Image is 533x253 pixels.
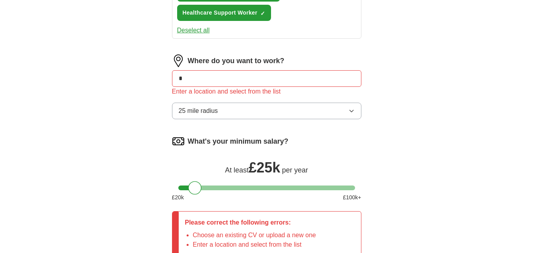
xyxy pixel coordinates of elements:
[249,159,280,176] span: £ 25k
[343,193,361,202] span: £ 100 k+
[172,193,184,202] span: £ 20 k
[188,136,288,147] label: What's your minimum salary?
[177,26,210,35] button: Deselect all
[179,106,218,116] span: 25 mile radius
[188,56,284,66] label: Where do you want to work?
[172,87,361,96] div: Enter a location and select from the list
[260,10,265,17] span: ✓
[185,218,316,227] p: Please correct the following errors:
[193,231,316,240] li: Choose an existing CV or upload a new one
[193,240,316,249] li: Enter a location and select from the list
[282,166,308,174] span: per year
[172,54,185,67] img: location.png
[183,9,258,17] span: Healthcare Support Worker
[172,135,185,148] img: salary.png
[177,5,271,21] button: Healthcare Support Worker✓
[172,103,361,119] button: 25 mile radius
[225,166,249,174] span: At least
